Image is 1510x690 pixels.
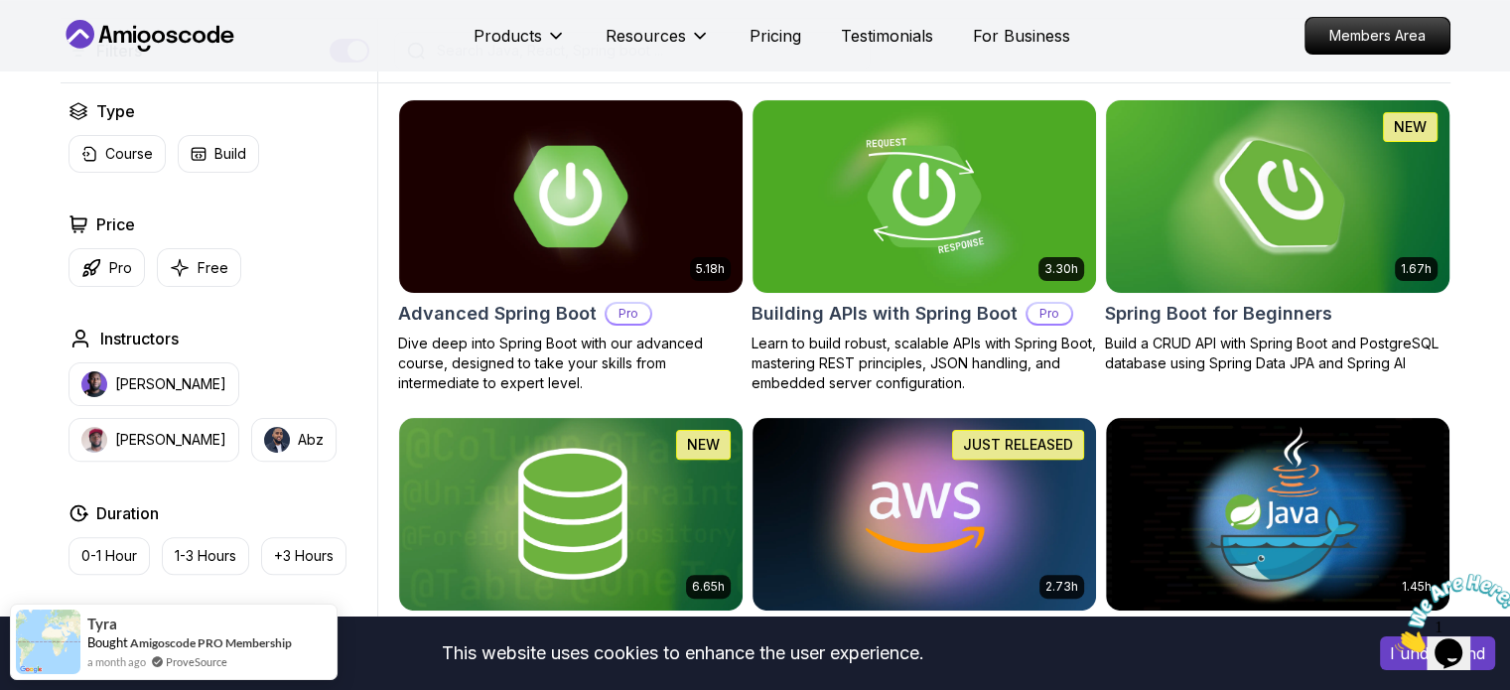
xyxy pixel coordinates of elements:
[753,418,1096,611] img: AWS for Developers card
[752,334,1097,393] p: Learn to build robust, scalable APIs with Spring Boot, mastering REST principles, JSON handling, ...
[1305,18,1449,54] p: Members Area
[963,435,1073,455] p: JUST RELEASED
[69,418,239,462] button: instructor img[PERSON_NAME]
[1387,566,1510,660] iframe: chat widget
[1105,99,1450,373] a: Spring Boot for Beginners card1.67hNEWSpring Boot for BeginnersBuild a CRUD API with Spring Boot ...
[8,8,16,25] span: 1
[752,99,1097,393] a: Building APIs with Spring Boot card3.30hBuilding APIs with Spring BootProLearn to build robust, s...
[696,261,725,277] p: 5.18h
[8,8,131,86] img: Chat attention grabber
[399,100,743,293] img: Advanced Spring Boot card
[1106,418,1449,611] img: Docker for Java Developers card
[1045,579,1078,595] p: 2.73h
[841,24,933,48] a: Testimonials
[752,300,1018,328] h2: Building APIs with Spring Boot
[606,24,686,48] p: Resources
[692,579,725,595] p: 6.65h
[1044,261,1078,277] p: 3.30h
[398,334,744,393] p: Dive deep into Spring Boot with our advanced course, designed to take your skills from intermedia...
[1401,261,1432,277] p: 1.67h
[100,327,179,350] h2: Instructors
[1380,636,1495,670] button: Accept cookies
[973,24,1070,48] a: For Business
[607,304,650,324] p: Pro
[96,99,135,123] h2: Type
[1105,334,1450,373] p: Build a CRUD API with Spring Boot and PostgreSQL database using Spring Data JPA and Spring AI
[1097,95,1457,297] img: Spring Boot for Beginners card
[157,248,241,287] button: Free
[81,371,107,397] img: instructor img
[750,24,801,48] a: Pricing
[398,99,744,393] a: Advanced Spring Boot card5.18hAdvanced Spring BootProDive deep into Spring Boot with our advanced...
[162,537,249,575] button: 1-3 Hours
[1304,17,1450,55] a: Members Area
[175,546,236,566] p: 1-3 Hours
[1105,300,1332,328] h2: Spring Boot for Beginners
[687,435,720,455] p: NEW
[105,144,153,164] p: Course
[1028,304,1071,324] p: Pro
[251,418,337,462] button: instructor imgAbz
[178,135,259,173] button: Build
[166,653,227,670] a: ProveSource
[606,24,710,64] button: Resources
[69,362,239,406] button: instructor img[PERSON_NAME]
[1394,117,1427,137] p: NEW
[130,635,292,650] a: Amigoscode PRO Membership
[474,24,542,48] p: Products
[87,634,128,650] span: Bought
[87,616,117,632] span: Tyra
[15,631,1350,675] div: This website uses cookies to enhance the user experience.
[96,212,135,236] h2: Price
[96,501,159,525] h2: Duration
[753,100,1096,293] img: Building APIs with Spring Boot card
[398,300,597,328] h2: Advanced Spring Boot
[81,546,137,566] p: 0-1 Hour
[115,430,226,450] p: [PERSON_NAME]
[264,427,290,453] img: instructor img
[69,537,150,575] button: 0-1 Hour
[16,610,80,674] img: provesource social proof notification image
[198,258,228,278] p: Free
[274,546,334,566] p: +3 Hours
[115,374,226,394] p: [PERSON_NAME]
[399,418,743,611] img: Spring Data JPA card
[69,248,145,287] button: Pro
[69,135,166,173] button: Course
[474,24,566,64] button: Products
[109,258,132,278] p: Pro
[298,430,324,450] p: Abz
[81,427,107,453] img: instructor img
[214,144,246,164] p: Build
[87,653,146,670] span: a month ago
[261,537,346,575] button: +3 Hours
